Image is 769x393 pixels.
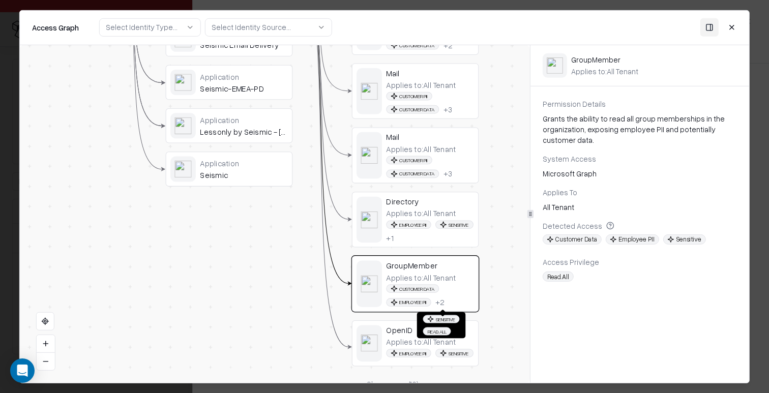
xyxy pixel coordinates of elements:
div: Seismic [200,170,288,179]
div: OpenID [386,325,474,335]
div: Applies to: All Tenant [386,208,456,218]
span: Customer Data [386,169,439,178]
div: All Tenant [543,202,737,213]
span: Customer Data [386,284,439,293]
div: Directory [386,196,474,206]
div: GroupMember [386,260,474,270]
div: Select Identity Source... [212,22,291,33]
div: + 2 [435,297,445,307]
div: Application [200,115,288,125]
div: Applies to: All Tenant [386,144,456,154]
div: Applies to: All Tenant [386,273,456,282]
div: Application [200,158,288,168]
button: +1 [386,233,394,243]
div: Detected Access [543,221,737,230]
div: Mail [386,132,474,142]
div: Applies to: All Tenant [386,337,456,346]
span: Customer Data [386,41,439,49]
div: Seismic-EMEA-PD [200,83,288,93]
div: Applies to: All Tenant [571,66,638,75]
img: entra [547,57,563,73]
div: Applies To [543,187,737,198]
span: Employee PII [606,234,659,245]
button: +3 [443,169,453,178]
div: Application [200,71,288,81]
span: Customer Data [543,234,602,245]
div: GroupMember [571,55,638,64]
div: Access Privilege [543,257,737,267]
div: Mail [386,68,474,77]
span: Sensitive [435,220,474,229]
div: Select Identity Type... [106,22,178,33]
button: Select Identity Source... [205,18,332,37]
div: System Access [543,154,737,164]
div: + 2 [443,40,453,50]
div: Seismic Email Delivery [200,40,288,49]
div: + 3 [443,169,453,178]
button: +2 [435,297,445,307]
div: Grants the ability to read all group memberships in the organization, exposing employee PII and p... [543,113,737,145]
div: Applies to: All Tenant [386,80,456,89]
span: Employee PII [386,348,431,357]
span: Employee PII [386,220,431,229]
div: Access Graph [32,22,79,33]
div: + 1 [386,233,394,243]
span: Sensitive [663,234,706,245]
button: +3 [443,104,453,114]
div: + 3 [443,104,453,114]
span: Customer PII [386,92,432,100]
div: Permission Details [543,98,737,109]
span: Employee PII [386,297,431,306]
div: Microsoft Graph [543,168,737,179]
span: Sensitive [435,348,474,357]
span: Customer Data [386,105,439,113]
span: Customer PII [386,156,432,165]
span: Read.All [543,271,574,282]
button: Toggle Panel [700,18,719,37]
button: + Show more (10) [352,374,427,393]
button: Select Identity Type... [99,18,201,37]
div: Lessonly by Seismic - [PERSON_NAME] [200,127,288,136]
button: +2 [443,40,453,50]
